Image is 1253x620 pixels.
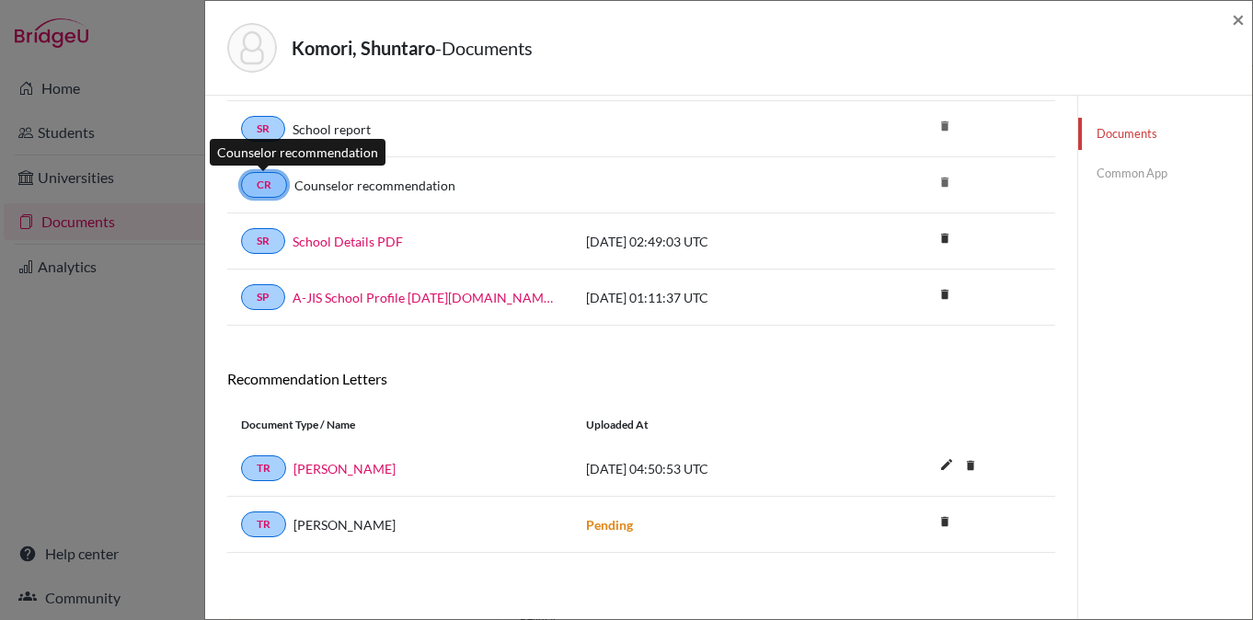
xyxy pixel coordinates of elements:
[931,227,959,252] a: delete
[931,112,959,140] i: delete
[1078,118,1252,150] a: Documents
[931,224,959,252] i: delete
[435,37,533,59] span: - Documents
[210,139,385,166] div: Counselor recommendation
[586,461,708,476] span: [DATE] 04:50:53 UTC
[227,370,1055,387] h6: Recommendation Letters
[931,511,959,535] a: delete
[586,517,633,533] strong: Pending
[931,453,962,480] button: edit
[293,459,396,478] a: [PERSON_NAME]
[293,515,396,534] span: [PERSON_NAME]
[931,283,959,308] a: delete
[1232,8,1245,30] button: Close
[241,228,285,254] a: SR
[227,417,572,433] div: Document Type / Name
[241,455,286,481] a: TR
[292,37,435,59] strong: Komori, Shuntaro
[957,452,984,479] i: delete
[572,232,848,251] div: [DATE] 02:49:03 UTC
[1232,6,1245,32] span: ×
[293,232,403,251] a: School Details PDF
[294,176,455,195] a: Counselor recommendation
[572,288,848,307] div: [DATE] 01:11:37 UTC
[241,116,285,142] a: SR
[957,454,984,479] a: delete
[241,172,287,198] a: CR
[241,284,285,310] a: SP
[932,450,961,479] i: edit
[931,281,959,308] i: delete
[931,168,959,196] i: delete
[931,508,959,535] i: delete
[293,288,558,307] a: A-JIS School Profile [DATE][DOMAIN_NAME][DATE]_wide
[293,120,371,139] a: School report
[241,511,286,537] a: TR
[1078,157,1252,189] a: Common App
[572,417,848,433] div: Uploaded at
